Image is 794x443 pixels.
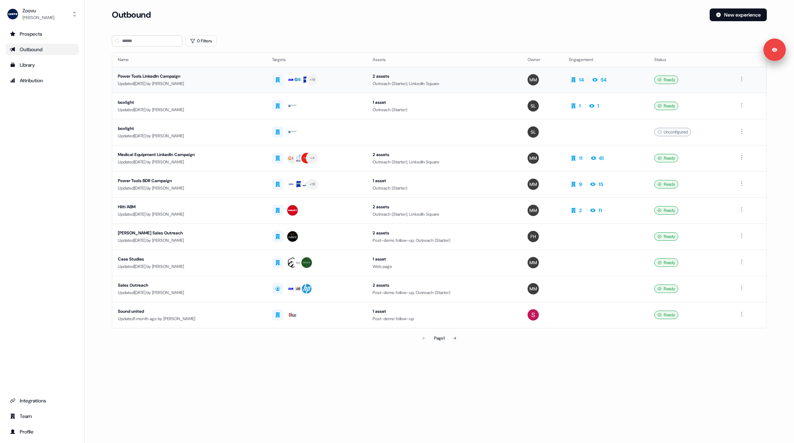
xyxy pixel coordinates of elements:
[10,428,74,435] div: Profile
[118,315,261,322] div: Updated 1 month ago by [PERSON_NAME]
[309,181,315,187] div: + 19
[6,44,79,55] a: Go to outbound experience
[112,53,266,67] th: Name
[309,77,315,83] div: + 19
[118,185,261,192] div: Updated [DATE] by [PERSON_NAME]
[10,413,74,420] div: Team
[579,155,583,162] div: 11
[10,397,74,404] div: Integrations
[579,76,584,83] div: 14
[654,102,678,110] div: Ready
[6,75,79,86] a: Go to attribution
[373,203,516,210] div: 2 assets
[373,177,516,184] div: 1 asset
[528,283,539,294] img: Morgan
[654,311,678,319] div: Ready
[23,14,54,21] div: [PERSON_NAME]
[6,426,79,437] a: Go to profile
[373,282,516,289] div: 2 assets
[310,155,315,161] div: + 4
[112,10,151,20] h3: Outbound
[579,207,582,214] div: 2
[6,395,79,406] a: Go to integrations
[10,77,74,84] div: Attribution
[528,74,539,85] img: Morgan
[528,100,539,112] img: Spencer
[654,285,678,293] div: Ready
[373,151,516,158] div: 2 assets
[654,232,678,241] div: Ready
[118,211,261,218] div: Updated [DATE] by [PERSON_NAME]
[118,80,261,87] div: Updated [DATE] by [PERSON_NAME]
[373,185,516,192] div: Outreach (Starter)
[118,177,261,184] div: Power Tools BDR Campaign
[579,102,581,109] div: 1
[373,237,516,244] div: Post-demo follow-up, Outreach (Starter)
[118,289,261,296] div: Updated [DATE] by [PERSON_NAME]
[118,263,261,270] div: Updated [DATE] by [PERSON_NAME]
[118,132,261,139] div: Updated [DATE] by [PERSON_NAME]
[434,335,445,342] div: Page 1
[6,411,79,422] a: Go to team
[118,158,261,166] div: Updated [DATE] by [PERSON_NAME]
[10,30,74,37] div: Prospects
[118,229,261,237] div: [PERSON_NAME] Sales Outreach
[373,80,516,87] div: Outreach (Starter), LinkedIn Square
[654,258,678,267] div: Ready
[528,152,539,164] img: Morgan
[373,211,516,218] div: Outreach (Starter), LinkedIn Square
[6,59,79,71] a: Go to templates
[710,8,767,21] button: New experience
[373,315,516,322] div: Post-demo follow-up
[522,53,564,67] th: Owner
[118,106,261,113] div: Updated [DATE] by [PERSON_NAME]
[118,256,261,263] div: Case Studies
[373,158,516,166] div: Outreach (Starter), LinkedIn Square
[266,53,367,67] th: Targets
[118,151,261,158] div: Medical Equipment LinkedIn Campaign
[118,308,261,315] div: Sound united
[23,7,54,14] div: Zoovu
[373,99,516,106] div: 1 asset
[528,126,539,138] img: Spencer
[6,6,79,23] button: Zoovu[PERSON_NAME]
[118,203,261,210] div: Hilti ABM
[528,231,539,242] img: Freddie
[373,106,516,113] div: Outreach (Starter)
[564,53,648,67] th: Engagement
[10,46,74,53] div: Outbound
[118,125,261,132] div: boxlight
[373,289,516,296] div: Post-demo follow-up, Outreach (Starter)
[528,205,539,216] img: Morgan
[373,73,516,80] div: 2 assets
[654,206,678,215] div: Ready
[118,237,261,244] div: Updated [DATE] by [PERSON_NAME]
[367,53,522,67] th: Assets
[373,256,516,263] div: 1 asset
[118,73,261,80] div: Power Tools LinkedIn Campaign
[373,229,516,237] div: 2 assets
[654,180,678,188] div: Ready
[598,207,602,214] div: 11
[597,102,599,109] div: 1
[598,181,603,188] div: 15
[118,282,261,289] div: Sales Outreach
[654,128,691,136] div: Unconfigured
[185,35,217,47] button: 0 Filters
[373,308,516,315] div: 1 asset
[601,76,607,83] div: 54
[654,76,678,84] div: Ready
[10,61,74,68] div: Library
[373,263,516,270] div: Web page
[118,99,261,106] div: boxlight
[528,309,539,321] img: Sandy
[654,154,678,162] div: Ready
[528,257,539,268] img: Morgan
[528,179,539,190] img: Morgan
[579,181,582,188] div: 9
[599,155,604,162] div: 61
[649,53,732,67] th: Status
[6,28,79,40] a: Go to prospects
